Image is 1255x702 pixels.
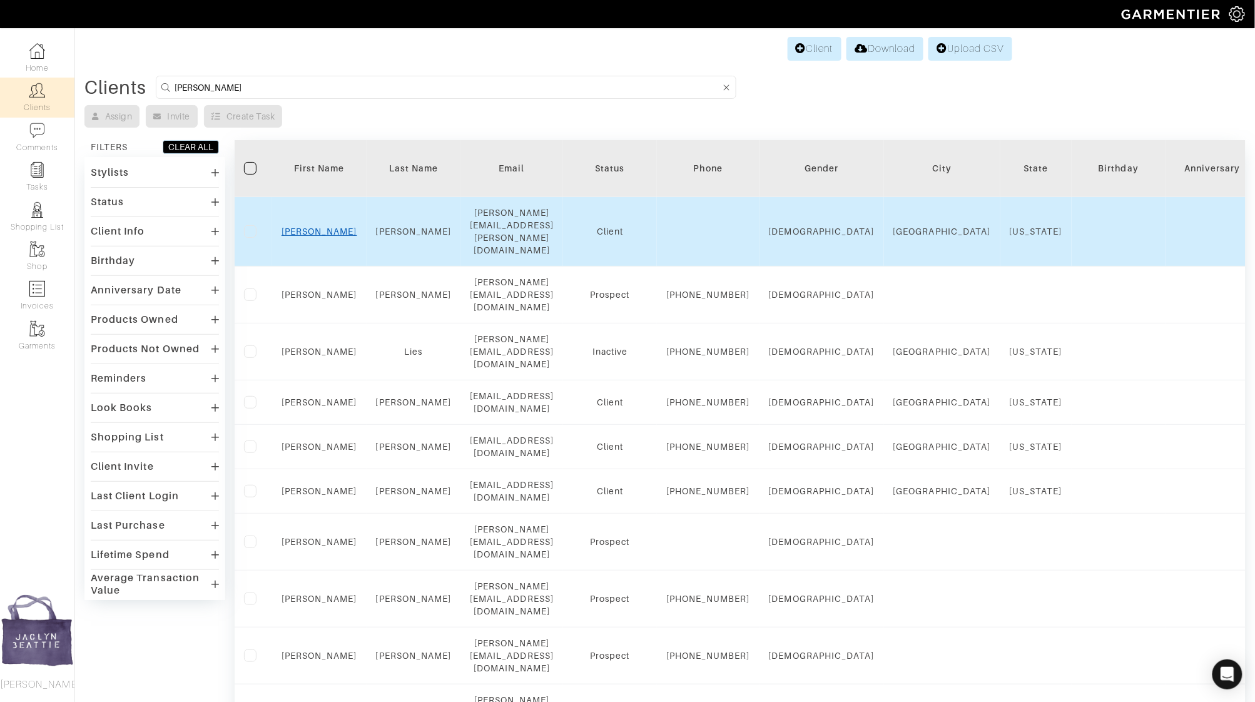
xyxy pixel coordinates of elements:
[29,83,45,98] img: clients-icon-6bae9207a08558b7cb47a8932f037763ab4055f8c8b6bfacd5dc20c3e0201464.png
[769,396,875,409] div: [DEMOGRAPHIC_DATA]
[572,536,648,548] div: Prospect
[572,485,648,497] div: Client
[769,440,875,453] div: [DEMOGRAPHIC_DATA]
[282,397,357,407] a: [PERSON_NAME]
[376,442,452,452] a: [PERSON_NAME]
[376,397,452,407] a: [PERSON_NAME]
[572,162,648,175] div: Status
[91,490,179,502] div: Last Client Login
[175,79,721,95] input: Search by name, email, phone, city, or state
[470,333,554,370] div: [PERSON_NAME][EMAIL_ADDRESS][DOMAIN_NAME]
[563,140,657,197] th: Toggle SortBy
[666,649,750,662] div: [PHONE_NUMBER]
[282,537,357,547] a: [PERSON_NAME]
[572,440,648,453] div: Client
[470,479,554,504] div: [EMAIL_ADDRESS][DOMAIN_NAME]
[1010,225,1063,238] div: [US_STATE]
[572,593,648,605] div: Prospect
[1072,140,1166,197] th: Toggle SortBy
[91,372,146,385] div: Reminders
[572,288,648,301] div: Prospect
[1229,6,1245,22] img: gear-icon-white-bd11855cb880d31180b6d7d6211b90ccbf57a29d726f0c71d8c61bd08dd39cc2.png
[1010,440,1063,453] div: [US_STATE]
[470,276,554,313] div: [PERSON_NAME][EMAIL_ADDRESS][DOMAIN_NAME]
[893,440,991,453] div: [GEOGRAPHIC_DATA]
[282,290,357,300] a: [PERSON_NAME]
[272,140,367,197] th: Toggle SortBy
[91,313,178,326] div: Products Owned
[666,345,750,358] div: [PHONE_NUMBER]
[666,396,750,409] div: [PHONE_NUMBER]
[760,140,884,197] th: Toggle SortBy
[91,141,128,153] div: FILTERS
[470,580,554,618] div: [PERSON_NAME][EMAIL_ADDRESS][DOMAIN_NAME]
[1010,485,1063,497] div: [US_STATE]
[1010,345,1063,358] div: [US_STATE]
[1175,162,1250,175] div: Anniversary
[91,549,170,561] div: Lifetime Spend
[91,343,200,355] div: Products Not Owned
[91,402,153,414] div: Look Books
[376,486,452,496] a: [PERSON_NAME]
[282,162,357,175] div: First Name
[163,140,219,154] button: CLEAR ALL
[666,593,750,605] div: [PHONE_NUMBER]
[376,290,452,300] a: [PERSON_NAME]
[29,242,45,257] img: garments-icon-b7da505a4dc4fd61783c78ac3ca0ef83fa9d6f193b1c9dc38574b1d14d53ca28.png
[470,523,554,561] div: [PERSON_NAME][EMAIL_ADDRESS][DOMAIN_NAME]
[376,226,452,237] a: [PERSON_NAME]
[846,37,923,61] a: Download
[282,442,357,452] a: [PERSON_NAME]
[91,284,181,297] div: Anniversary Date
[769,593,875,605] div: [DEMOGRAPHIC_DATA]
[84,81,146,94] div: Clients
[470,206,554,257] div: [PERSON_NAME][EMAIL_ADDRESS][PERSON_NAME][DOMAIN_NAME]
[1081,162,1156,175] div: Birthday
[1010,162,1063,175] div: State
[367,140,461,197] th: Toggle SortBy
[470,390,554,415] div: [EMAIL_ADDRESS][DOMAIN_NAME]
[91,255,135,267] div: Birthday
[893,345,991,358] div: [GEOGRAPHIC_DATA]
[29,202,45,218] img: stylists-icon-eb353228a002819b7ec25b43dbf5f0378dd9e0616d9560372ff212230b889e62.png
[893,396,991,409] div: [GEOGRAPHIC_DATA]
[376,594,452,604] a: [PERSON_NAME]
[666,162,750,175] div: Phone
[572,225,648,238] div: Client
[470,434,554,459] div: [EMAIL_ADDRESS][DOMAIN_NAME]
[1212,659,1242,689] div: Open Intercom Messenger
[282,486,357,496] a: [PERSON_NAME]
[1010,396,1063,409] div: [US_STATE]
[788,37,841,61] a: Client
[928,37,1012,61] a: Upload CSV
[91,196,124,208] div: Status
[29,162,45,178] img: reminder-icon-8004d30b9f0a5d33ae49ab947aed9ed385cf756f9e5892f1edd6e32f2345188e.png
[666,288,750,301] div: [PHONE_NUMBER]
[282,226,357,237] a: [PERSON_NAME]
[769,649,875,662] div: [DEMOGRAPHIC_DATA]
[29,123,45,138] img: comment-icon-a0a6a9ef722e966f86d9cbdc48e553b5cf19dbc54f86b18d962a5391bc8f6eb6.png
[572,649,648,662] div: Prospect
[29,321,45,337] img: garments-icon-b7da505a4dc4fd61783c78ac3ca0ef83fa9d6f193b1c9dc38574b1d14d53ca28.png
[91,519,165,532] div: Last Purchase
[666,440,750,453] div: [PHONE_NUMBER]
[91,572,211,597] div: Average Transaction Value
[769,162,875,175] div: Gender
[91,431,164,444] div: Shopping List
[376,162,452,175] div: Last Name
[404,347,422,357] a: Lies
[893,485,991,497] div: [GEOGRAPHIC_DATA]
[168,141,213,153] div: CLEAR ALL
[769,536,875,548] div: [DEMOGRAPHIC_DATA]
[282,651,357,661] a: [PERSON_NAME]
[572,396,648,409] div: Client
[893,162,991,175] div: City
[376,537,452,547] a: [PERSON_NAME]
[282,347,357,357] a: [PERSON_NAME]
[470,637,554,674] div: [PERSON_NAME][EMAIL_ADDRESS][DOMAIN_NAME]
[376,651,452,661] a: [PERSON_NAME]
[893,225,991,238] div: [GEOGRAPHIC_DATA]
[29,281,45,297] img: orders-icon-0abe47150d42831381b5fb84f609e132dff9fe21cb692f30cb5eec754e2cba89.png
[282,594,357,604] a: [PERSON_NAME]
[666,485,750,497] div: [PHONE_NUMBER]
